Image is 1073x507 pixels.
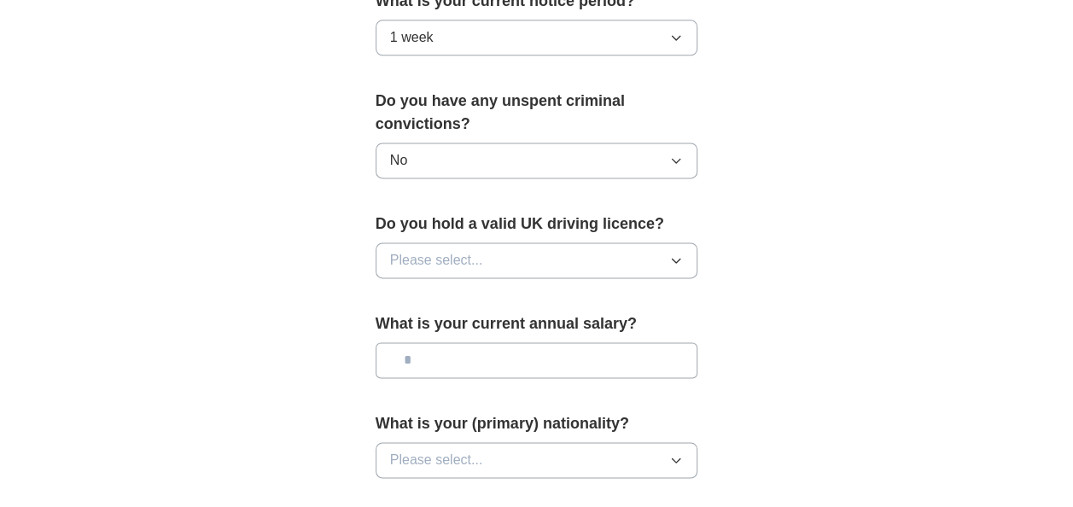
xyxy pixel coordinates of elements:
[390,250,483,271] span: Please select...
[390,150,407,171] span: No
[390,27,434,48] span: 1 week
[376,242,698,278] button: Please select...
[376,20,698,55] button: 1 week
[390,450,483,470] span: Please select...
[376,312,698,335] label: What is your current annual salary?
[376,213,698,236] label: Do you hold a valid UK driving licence?
[376,442,698,478] button: Please select...
[376,412,698,435] label: What is your (primary) nationality?
[376,90,698,136] label: Do you have any unspent criminal convictions?
[376,143,698,178] button: No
